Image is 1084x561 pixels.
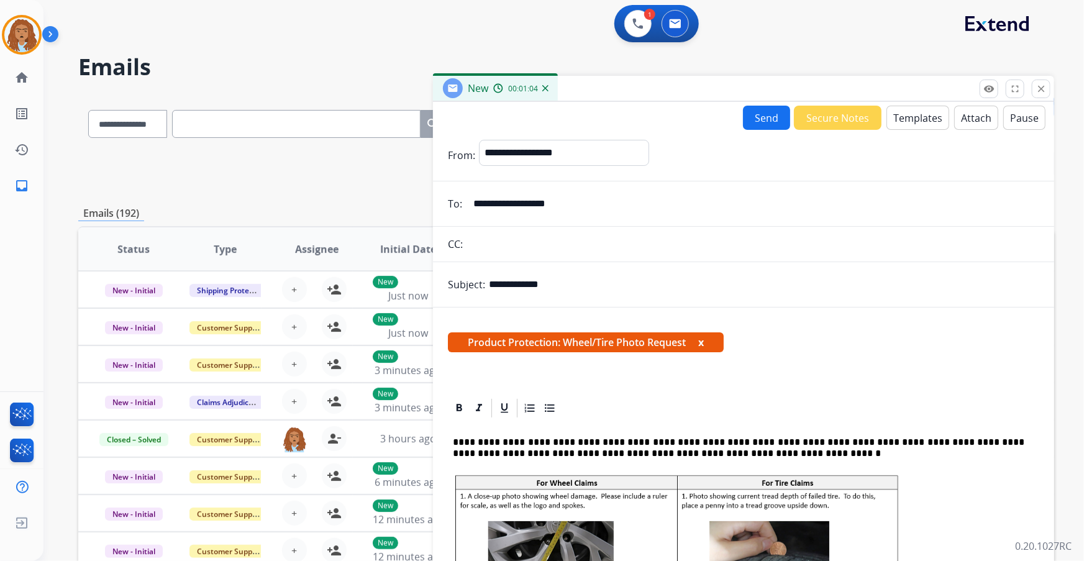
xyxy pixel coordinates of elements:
span: Status [117,242,150,257]
p: New [373,499,398,512]
div: Bullet List [540,399,559,417]
span: Type [214,242,237,257]
span: + [291,357,297,372]
span: 12 minutes ago [373,513,445,526]
div: Underline [495,399,514,417]
button: + [282,463,307,488]
button: Attach [954,106,998,130]
img: agent-avatar [282,426,307,452]
span: Customer Support [189,433,270,446]
span: Customer Support [189,358,270,372]
mat-icon: remove_red_eye [983,83,995,94]
p: New [373,313,398,326]
span: + [291,506,297,521]
p: New [373,388,398,400]
span: Customer Support [189,321,270,334]
button: + [282,277,307,302]
button: + [282,501,307,526]
p: New [373,537,398,549]
span: New - Initial [105,321,163,334]
img: avatar [4,17,39,52]
span: Customer Support [189,545,270,558]
span: Assignee [295,242,339,257]
span: New [468,81,488,95]
p: New [373,276,398,288]
button: Templates [886,106,949,130]
span: Just now [388,289,428,303]
mat-icon: person_add [327,394,342,409]
mat-icon: person_add [327,468,342,483]
mat-icon: close [1036,83,1047,94]
span: + [291,468,297,483]
span: New - Initial [105,470,163,483]
span: Closed – Solved [99,433,168,446]
span: 3 minutes ago [375,363,441,377]
span: New - Initial [105,358,163,372]
span: + [291,319,297,334]
span: 3 hours ago [380,432,436,445]
span: New - Initial [105,396,163,409]
span: Initial Date [380,242,436,257]
mat-icon: history [14,142,29,157]
span: + [291,543,297,558]
span: New - Initial [105,545,163,558]
span: + [291,282,297,297]
mat-icon: fullscreen [1009,83,1021,94]
span: 3 minutes ago [375,401,441,414]
span: Customer Support [189,508,270,521]
mat-icon: person_remove [327,431,342,446]
mat-icon: person_add [327,506,342,521]
p: New [373,350,398,363]
button: x [698,335,704,350]
span: New - Initial [105,284,163,297]
span: 6 minutes ago [375,475,441,489]
span: Product Protection: Wheel/Tire Photo Request [448,332,724,352]
div: 1 [644,9,655,20]
button: + [282,314,307,339]
span: Just now [388,326,428,340]
button: + [282,352,307,376]
h2: Emails [78,55,1054,80]
p: CC: [448,237,463,252]
mat-icon: person_add [327,543,342,558]
div: Ordered List [521,399,539,417]
mat-icon: search [426,117,440,132]
span: Claims Adjudication [189,396,275,409]
mat-icon: home [14,70,29,85]
button: Send [743,106,790,130]
mat-icon: person_add [327,319,342,334]
div: Bold [450,399,468,417]
p: 0.20.1027RC [1015,539,1072,554]
p: From: [448,148,475,163]
button: Secure Notes [794,106,881,130]
p: Subject: [448,277,485,292]
p: To: [448,196,462,211]
mat-icon: list_alt [14,106,29,121]
button: + [282,389,307,414]
span: Shipping Protection [189,284,275,297]
mat-icon: person_add [327,357,342,372]
div: Italic [470,399,488,417]
p: Emails (192) [78,206,144,221]
p: New [373,462,398,475]
mat-icon: person_add [327,282,342,297]
button: Pause [1003,106,1045,130]
span: New - Initial [105,508,163,521]
span: + [291,394,297,409]
span: 00:01:04 [508,84,538,94]
span: Customer Support [189,470,270,483]
mat-icon: inbox [14,178,29,193]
